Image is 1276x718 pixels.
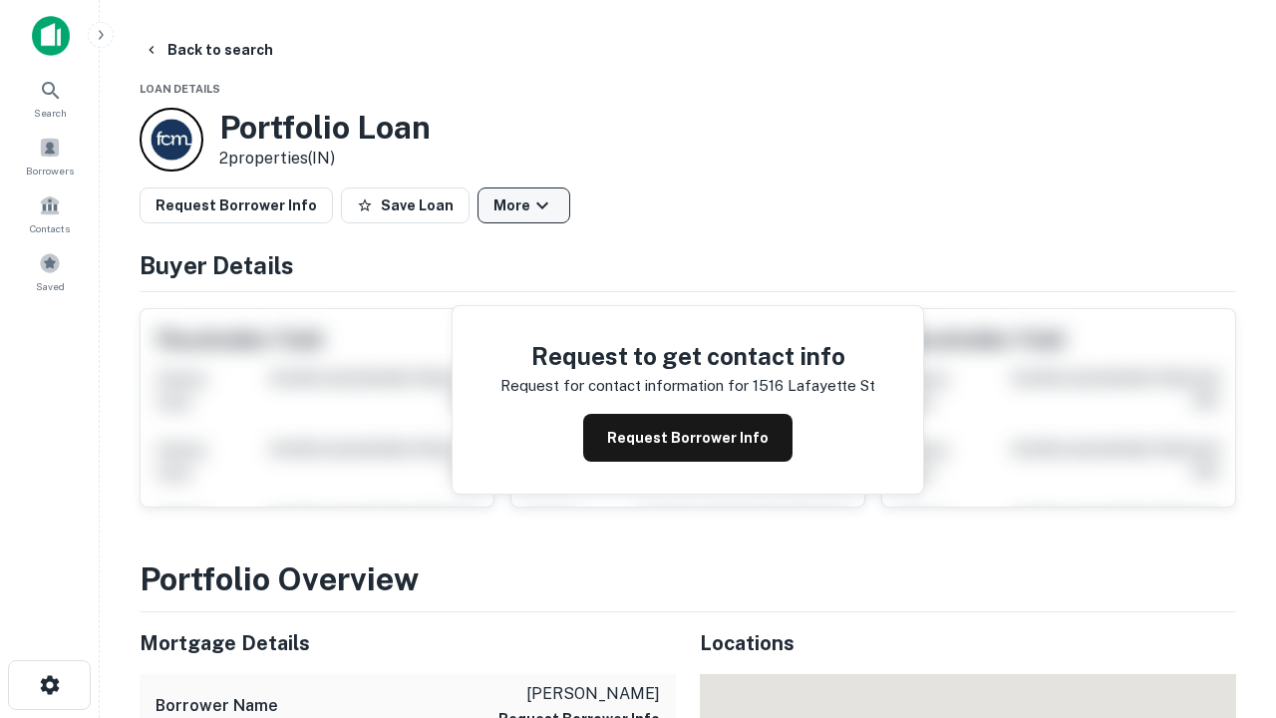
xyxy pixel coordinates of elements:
a: Saved [6,244,94,298]
a: Contacts [6,186,94,240]
p: 2 properties (IN) [219,147,431,171]
iframe: Chat Widget [1176,558,1276,654]
p: 1516 lafayette st [753,374,875,398]
p: Request for contact information for [500,374,749,398]
button: Request Borrower Info [583,414,793,462]
a: Borrowers [6,129,94,182]
a: Search [6,71,94,125]
button: Save Loan [341,187,470,223]
h5: Locations [700,628,1236,658]
span: Loan Details [140,83,220,95]
h5: Mortgage Details [140,628,676,658]
span: Contacts [30,220,70,236]
h4: Buyer Details [140,247,1236,283]
p: [PERSON_NAME] [498,682,660,706]
span: Borrowers [26,163,74,179]
span: Saved [36,278,65,294]
h4: Request to get contact info [500,338,875,374]
h6: Borrower Name [156,694,278,718]
button: Back to search [136,32,281,68]
h3: Portfolio Overview [140,555,1236,603]
span: Search [34,105,67,121]
button: More [478,187,570,223]
h3: Portfolio Loan [219,109,431,147]
img: capitalize-icon.png [32,16,70,56]
button: Request Borrower Info [140,187,333,223]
